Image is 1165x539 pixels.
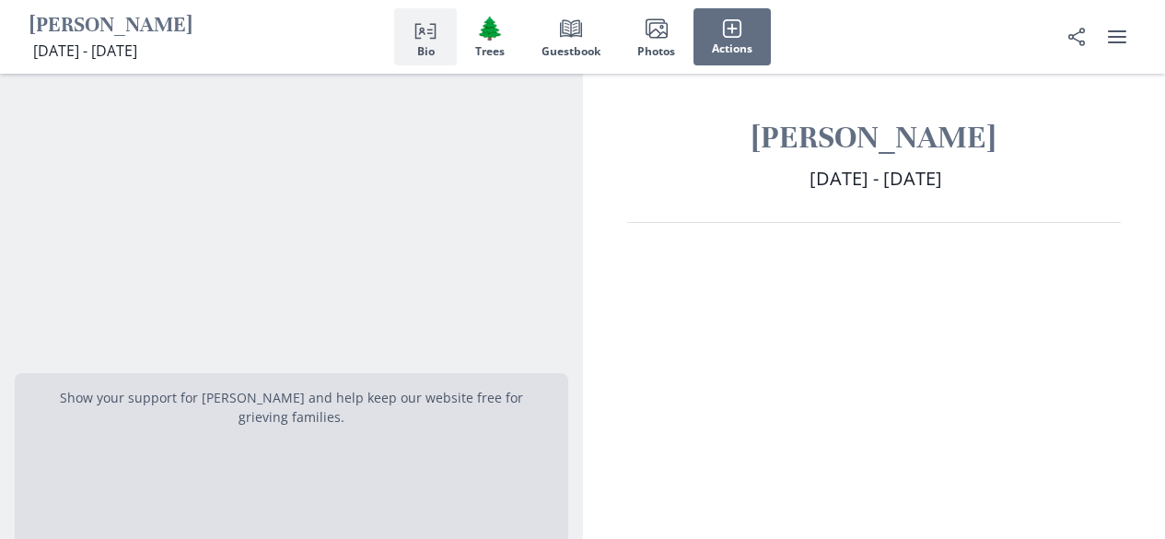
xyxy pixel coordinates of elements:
span: Guestbook [542,45,600,58]
button: Bio [394,8,457,65]
span: Bio [417,45,435,58]
div: Open photos full screen [15,74,568,358]
span: Tree [476,15,504,41]
button: user menu [1099,18,1136,55]
span: Photos [637,45,675,58]
span: [DATE] - [DATE] [810,166,942,191]
span: [DATE] - [DATE] [33,41,137,61]
button: Photos [619,8,693,65]
span: Trees [475,45,505,58]
h1: [PERSON_NAME] [627,118,1122,158]
button: Guestbook [523,8,619,65]
span: Actions [712,42,752,55]
h1: [PERSON_NAME] [29,12,192,41]
img: Photo of Richard [15,88,568,358]
button: Trees [457,8,523,65]
button: Share Obituary [1058,18,1095,55]
button: Actions [693,8,771,65]
p: Show your support for [PERSON_NAME] and help keep our website free for grieving families. [37,388,546,427]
